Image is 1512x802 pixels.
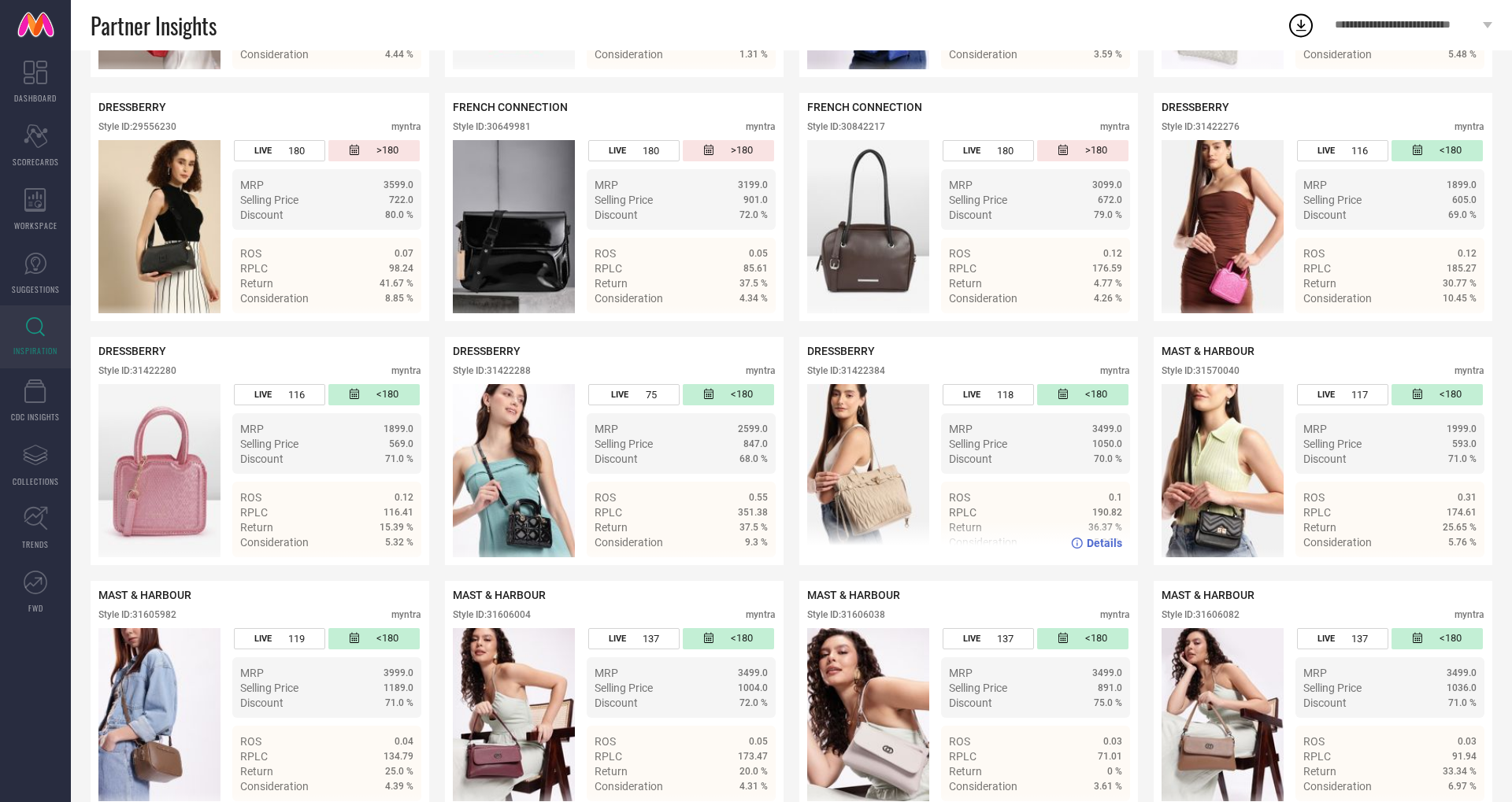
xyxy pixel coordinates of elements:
[1162,140,1284,313] img: Style preview image
[746,609,776,620] div: myntra
[1447,667,1477,678] span: 3499.0
[1162,121,1240,132] div: Style ID: 31422276
[738,682,768,693] span: 1004.0
[1037,628,1128,649] div: Number of days since the style was first listed on the platform
[389,263,413,274] span: 98.24
[588,140,679,161] div: Number of days the style has been live on the platform
[738,507,768,518] span: 351.38
[609,634,626,644] span: LIVE
[240,48,309,61] span: Consideration
[997,389,1014,401] span: 118
[595,682,653,694] span: Selling Price
[743,438,768,449] span: 847.0
[234,628,324,649] div: Number of days the style has been live on the platform
[391,121,421,132] div: myntra
[743,263,768,274] span: 85.61
[595,48,663,61] span: Consideration
[1092,438,1122,449] span: 1050.0
[595,209,638,221] span: Discount
[328,628,419,649] div: Number of days since the style was first listed on the platform
[949,423,973,435] span: MRP
[362,564,413,577] a: Details
[385,537,413,548] span: 5.32 %
[13,345,57,357] span: INSPIRATION
[384,423,413,434] span: 1899.0
[389,438,413,449] span: 569.0
[240,682,298,694] span: Selling Price
[1071,537,1122,549] a: Details
[288,389,305,401] span: 116
[739,293,768,304] span: 4.34 %
[453,140,575,313] img: Style preview image
[1162,628,1284,801] div: Click to view image
[1303,521,1336,534] span: Return
[949,491,970,504] span: ROS
[453,365,531,376] div: Style ID: 31422288
[807,384,929,557] div: Click to view image
[98,628,220,801] img: Style preview image
[254,390,272,400] span: LIVE
[1448,697,1477,708] span: 71.0 %
[731,632,753,645] span: <180
[1458,492,1477,503] span: 0.31
[1351,633,1368,645] span: 137
[453,345,521,357] span: DRESSBERRY
[738,179,768,190] span: 3199.0
[731,144,753,157] span: >180
[1392,384,1482,405] div: Number of days since the style was first listed on the platform
[384,667,413,678] span: 3999.0
[1287,11,1315,39] div: Open download list
[595,697,638,709] span: Discount
[807,589,900,601] span: MAST & HARBOUR
[453,609,531,620] div: Style ID: 31606004
[1094,209,1122,220] span: 79.0 %
[595,735,616,748] span: ROS
[943,628,1033,649] div: Number of days the style has been live on the platform
[807,628,929,801] div: Click to view image
[240,194,298,206] span: Selling Price
[98,628,220,801] div: Click to view image
[453,121,531,132] div: Style ID: 30649981
[1303,262,1331,275] span: RPLC
[98,140,220,313] div: Click to view image
[1094,278,1122,289] span: 4.77 %
[807,345,875,357] span: DRESSBERRY
[1162,140,1284,313] div: Click to view image
[595,521,628,534] span: Return
[1448,209,1477,220] span: 69.0 %
[240,179,264,191] span: MRP
[395,492,413,503] span: 0.12
[949,438,1007,450] span: Selling Price
[13,156,59,168] span: SCORECARDS
[739,453,768,464] span: 68.0 %
[732,320,768,333] span: Details
[611,390,628,400] span: LIVE
[807,365,885,376] div: Style ID: 31422384
[1317,390,1335,400] span: LIVE
[1162,345,1254,357] span: MAST & HARBOUR
[646,389,657,401] span: 75
[1303,277,1336,290] span: Return
[98,384,220,557] img: Style preview image
[240,491,261,504] span: ROS
[385,293,413,304] span: 8.85 %
[1317,146,1335,156] span: LIVE
[1392,140,1482,161] div: Number of days since the style was first listed on the platform
[380,522,413,533] span: 15.39 %
[1085,144,1107,157] span: >180
[391,609,421,620] div: myntra
[1351,145,1368,157] span: 116
[385,209,413,220] span: 80.0 %
[949,735,970,748] span: ROS
[1452,438,1477,449] span: 593.0
[240,247,261,260] span: ROS
[254,146,272,156] span: LIVE
[949,209,992,221] span: Discount
[949,697,992,709] span: Discount
[643,145,659,157] span: 180
[1303,536,1372,549] span: Consideration
[288,633,305,645] span: 119
[1303,438,1362,450] span: Selling Price
[453,384,575,557] img: Style preview image
[949,262,976,275] span: RPLC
